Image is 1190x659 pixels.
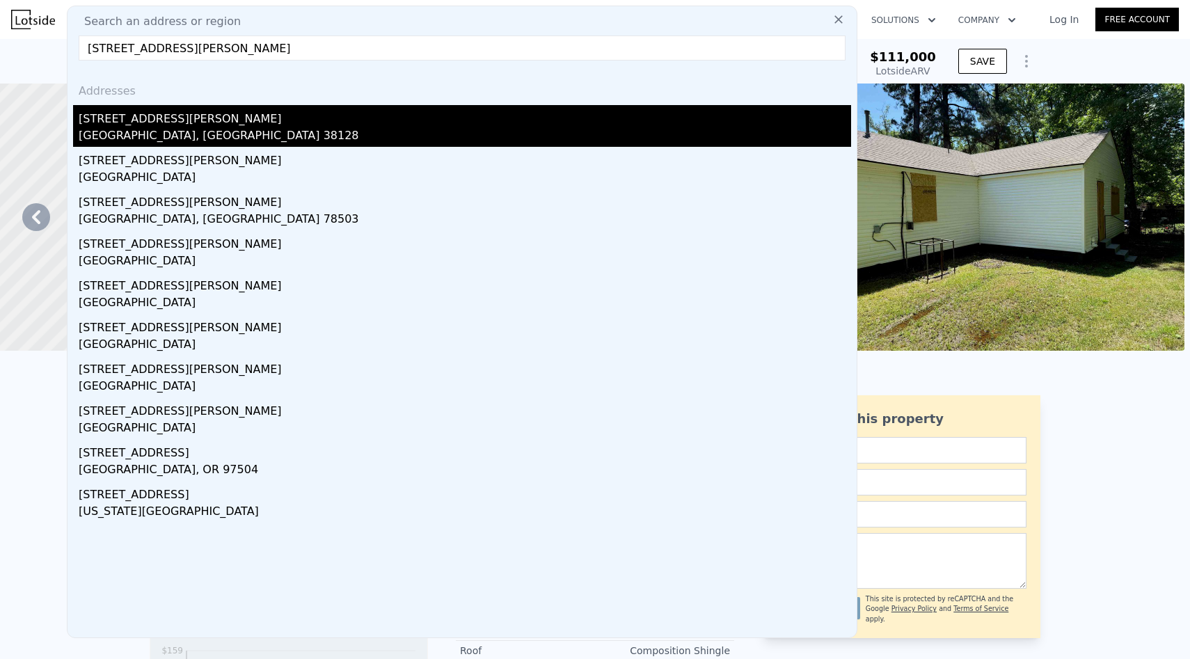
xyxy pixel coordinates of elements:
[79,314,851,336] div: [STREET_ADDRESS][PERSON_NAME]
[870,64,936,78] div: Lotside ARV
[79,211,851,230] div: [GEOGRAPHIC_DATA], [GEOGRAPHIC_DATA] 78503
[79,356,851,378] div: [STREET_ADDRESS][PERSON_NAME]
[161,646,183,656] tspan: $159
[460,644,595,658] div: Roof
[958,49,1007,74] button: SAVE
[79,105,851,127] div: [STREET_ADDRESS][PERSON_NAME]
[79,147,851,169] div: [STREET_ADDRESS][PERSON_NAME]
[870,49,936,64] span: $111,000
[79,481,851,503] div: [STREET_ADDRESS]
[776,469,1026,495] input: Email
[79,420,851,439] div: [GEOGRAPHIC_DATA]
[860,8,947,33] button: Solutions
[595,644,730,658] div: Composition Shingle
[1095,8,1179,31] a: Free Account
[828,84,1184,351] img: Sale: 142786450 Parcel: 85697272
[79,169,851,189] div: [GEOGRAPHIC_DATA]
[79,253,851,272] div: [GEOGRAPHIC_DATA]
[1033,13,1095,26] a: Log In
[79,127,851,147] div: [GEOGRAPHIC_DATA], [GEOGRAPHIC_DATA] 38128
[79,35,846,61] input: Enter an address, city, region, neighborhood or zip code
[73,72,851,105] div: Addresses
[1013,47,1040,75] button: Show Options
[79,272,851,294] div: [STREET_ADDRESS][PERSON_NAME]
[776,437,1026,463] input: Name
[947,8,1027,33] button: Company
[11,10,55,29] img: Lotside
[776,501,1026,527] input: Phone
[79,439,851,461] div: [STREET_ADDRESS]
[79,294,851,314] div: [GEOGRAPHIC_DATA]
[79,397,851,420] div: [STREET_ADDRESS][PERSON_NAME]
[79,378,851,397] div: [GEOGRAPHIC_DATA]
[953,605,1008,612] a: Terms of Service
[79,189,851,211] div: [STREET_ADDRESS][PERSON_NAME]
[776,409,1026,429] div: Ask about this property
[891,605,937,612] a: Privacy Policy
[73,13,241,30] span: Search an address or region
[79,336,851,356] div: [GEOGRAPHIC_DATA]
[866,594,1026,624] div: This site is protected by reCAPTCHA and the Google and apply.
[79,461,851,481] div: [GEOGRAPHIC_DATA], OR 97504
[79,230,851,253] div: [STREET_ADDRESS][PERSON_NAME]
[79,503,851,523] div: [US_STATE][GEOGRAPHIC_DATA]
